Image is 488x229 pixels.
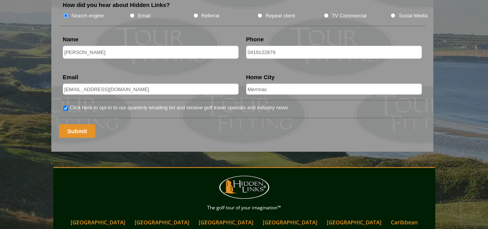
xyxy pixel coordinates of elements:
[138,12,150,20] label: Email
[67,217,129,228] a: [GEOGRAPHIC_DATA]
[131,217,193,228] a: [GEOGRAPHIC_DATA]
[246,36,264,43] label: Phone
[323,217,385,228] a: [GEOGRAPHIC_DATA]
[55,204,433,212] p: The golf tour of your imagination™
[387,217,422,228] a: Caribbean
[399,12,427,20] label: Social Media
[59,124,96,138] input: Submit
[195,217,257,228] a: [GEOGRAPHIC_DATA]
[246,73,275,81] label: Home City
[265,12,295,20] label: Repeat client
[332,12,366,20] label: TV Commercial
[70,104,288,112] label: Click here to opt-in to our quarterly emailing list and receive golf travel specials and industry...
[63,73,78,81] label: Email
[63,1,170,9] label: How did you hear about Hidden Links?
[71,12,104,20] label: Search engine
[63,36,79,43] label: Name
[201,12,220,20] label: Referral
[259,217,321,228] a: [GEOGRAPHIC_DATA]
